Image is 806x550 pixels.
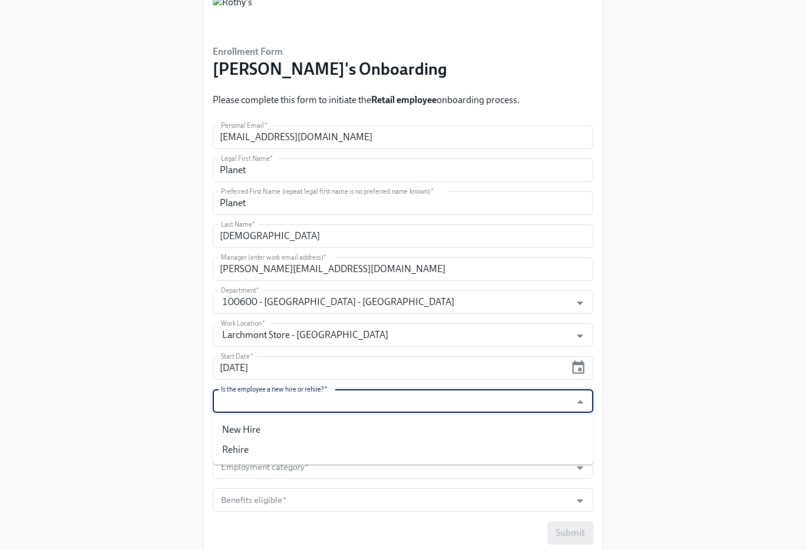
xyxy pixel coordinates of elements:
[213,440,593,460] li: Rehire
[571,327,589,345] button: Open
[213,94,520,107] p: Please complete this form to initiate the onboarding process.
[213,58,447,79] h3: [PERSON_NAME]'s Onboarding
[213,356,566,380] input: MM/DD/YYYY
[371,94,437,105] strong: Retail employee
[571,459,589,477] button: Open
[571,492,589,510] button: Open
[213,45,447,58] h6: Enrollment Form
[213,420,593,440] li: New Hire
[571,393,589,411] button: Close
[571,294,589,312] button: Open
